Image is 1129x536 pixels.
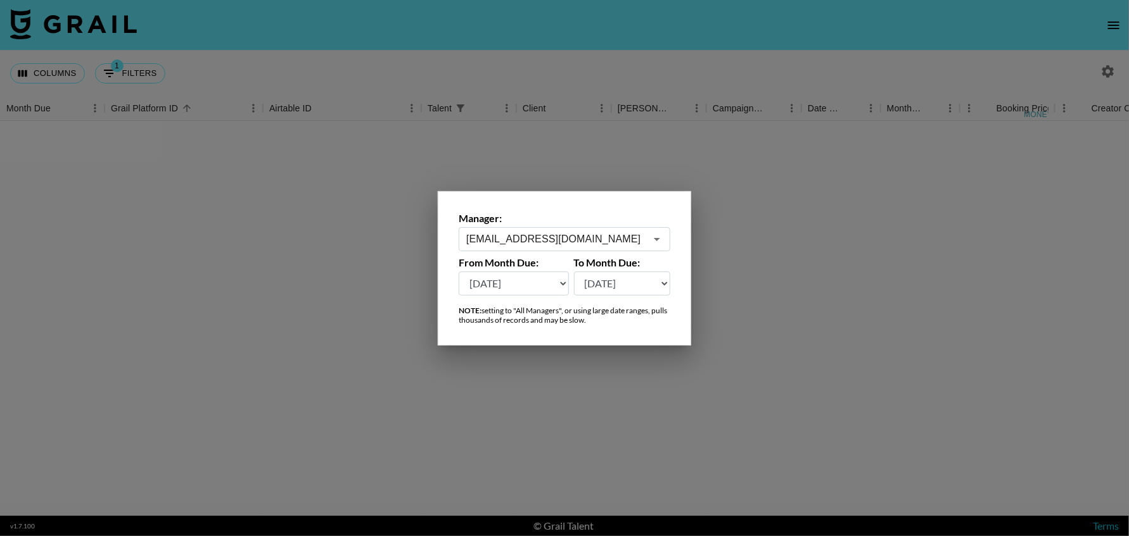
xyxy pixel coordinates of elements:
[459,212,670,225] label: Manager:
[459,256,569,269] label: From Month Due:
[574,256,671,269] label: To Month Due:
[648,230,666,248] button: Open
[459,306,670,325] div: setting to "All Managers", or using large date ranges, pulls thousands of records and may be slow.
[459,306,482,315] strong: NOTE:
